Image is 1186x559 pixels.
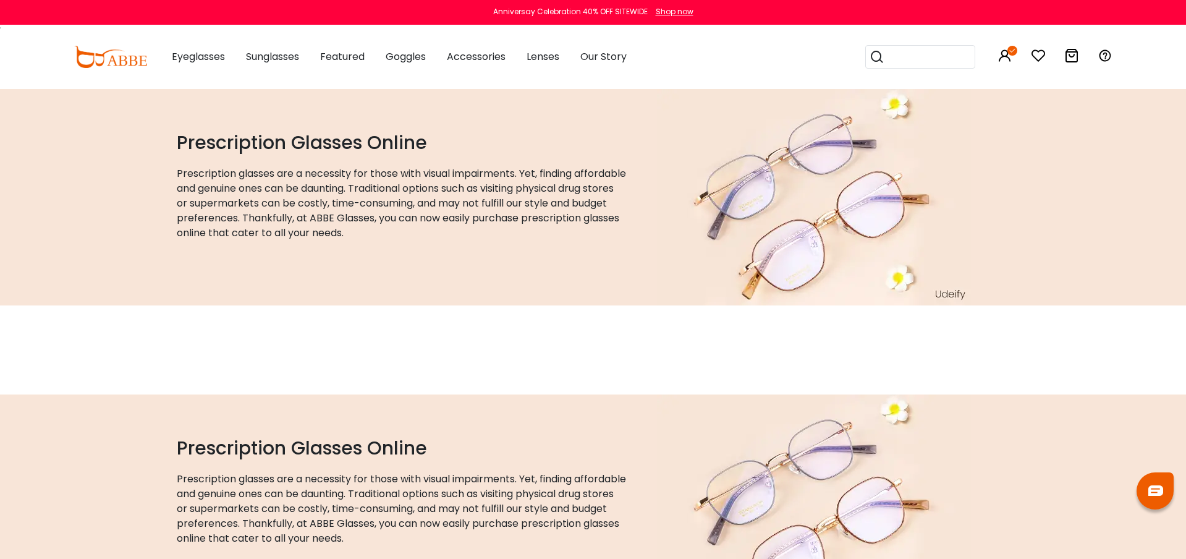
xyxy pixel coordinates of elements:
[657,89,971,305] img: prescription glasses online
[650,6,693,17] a: Shop now
[177,166,627,241] p: Prescription glasses are a necessity for those with visual impairments. Yet, finding affordable a...
[493,6,648,17] div: Anniversay Celebration 40% OFF SITEWIDE
[320,49,365,64] span: Featured
[172,49,225,64] span: Eyeglasses
[177,437,627,459] h1: Prescription Glasses Online
[447,49,506,64] span: Accessories
[177,472,627,546] p: Prescription glasses are a necessity for those with visual impairments. Yet, finding affordable a...
[527,49,559,64] span: Lenses
[177,132,627,154] h1: Prescription Glasses Online
[656,6,693,17] div: Shop now
[386,49,426,64] span: Goggles
[1148,485,1163,496] img: chat
[246,49,299,64] span: Sunglasses
[74,46,147,68] img: abbeglasses.com
[580,49,627,64] span: Our Story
